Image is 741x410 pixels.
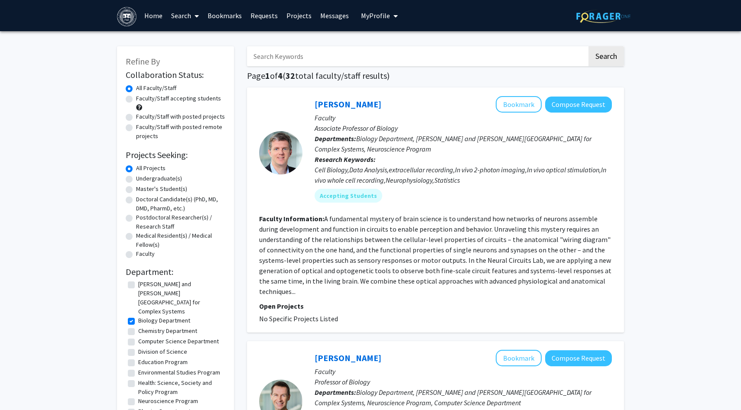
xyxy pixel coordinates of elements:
[496,350,542,366] button: Add Paul Miller to Bookmarks
[315,189,382,203] mat-chip: Accepting Students
[136,195,225,213] label: Doctoral Candidate(s) (PhD, MD, DMD, PharmD, etc.)
[315,134,356,143] b: Departments:
[259,301,612,311] p: Open Projects
[136,249,155,258] label: Faculty
[117,7,136,26] img: Brandeis University Logo
[138,378,223,397] label: Health: Science, Society and Policy Program
[278,70,283,81] span: 4
[576,10,630,23] img: ForagerOne Logo
[136,112,225,121] label: Faculty/Staff with posted projects
[282,0,316,31] a: Projects
[259,314,338,323] span: No Specific Projects Listed
[315,377,612,387] p: Professor of Biology
[315,366,612,377] p: Faculty
[315,113,612,123] p: Faculty
[138,368,220,377] label: Environmental Studies Program
[140,0,167,31] a: Home
[138,337,219,346] label: Computer Science Department
[259,214,324,223] b: Faculty Information:
[496,96,542,113] button: Add Stephen Van Hooser to Bookmarks
[136,231,225,249] label: Medical Resident(s) / Medical Fellow(s)
[315,155,376,164] b: Research Keywords:
[126,70,225,80] h2: Collaboration Status:
[138,397,198,406] label: Neuroscience Program
[126,150,225,160] h2: Projects Seeking:
[315,134,591,153] span: Biology Department, [PERSON_NAME] and [PERSON_NAME][GEOGRAPHIC_DATA] for Complex Systems, Neurosc...
[315,352,381,363] a: [PERSON_NAME]
[136,123,225,141] label: Faculty/Staff with posted remote projects
[315,388,356,397] b: Departments:
[286,70,295,81] span: 32
[6,371,37,404] iframe: Chat
[138,316,190,325] label: Biology Department
[138,280,223,316] label: [PERSON_NAME] and [PERSON_NAME][GEOGRAPHIC_DATA] for Complex Systems
[316,0,353,31] a: Messages
[126,56,160,67] span: Refine By
[247,71,624,81] h1: Page of ( total faculty/staff results)
[136,174,182,183] label: Undergraduate(s)
[167,0,203,31] a: Search
[315,388,591,407] span: Biology Department, [PERSON_NAME] and [PERSON_NAME][GEOGRAPHIC_DATA] for Complex Systems, Neurosc...
[545,97,612,113] button: Compose Request to Stephen Van Hooser
[126,267,225,277] h2: Department:
[136,184,187,194] label: Master's Student(s)
[247,46,587,66] input: Search Keywords
[136,164,166,173] label: All Projects
[545,350,612,366] button: Compose Request to Paul Miller
[246,0,282,31] a: Requests
[138,326,197,336] label: Chemistry Department
[265,70,270,81] span: 1
[588,46,624,66] button: Search
[136,94,221,103] label: Faculty/Staff accepting students
[315,99,381,110] a: [PERSON_NAME]
[259,214,611,296] fg-read-more: A fundamental mystery of brain science is to understand how networks of neurons assemble during d...
[136,213,225,231] label: Postdoctoral Researcher(s) / Research Staff
[138,358,188,367] label: Education Program
[361,11,390,20] span: My Profile
[315,165,612,185] div: Cell Biology,Data Analysis,extracellular recording,In vivo 2-photon imaging,In vivo optical stimu...
[136,84,176,93] label: All Faculty/Staff
[203,0,246,31] a: Bookmarks
[138,347,187,356] label: Division of Science
[315,123,612,133] p: Associate Professor of Biology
